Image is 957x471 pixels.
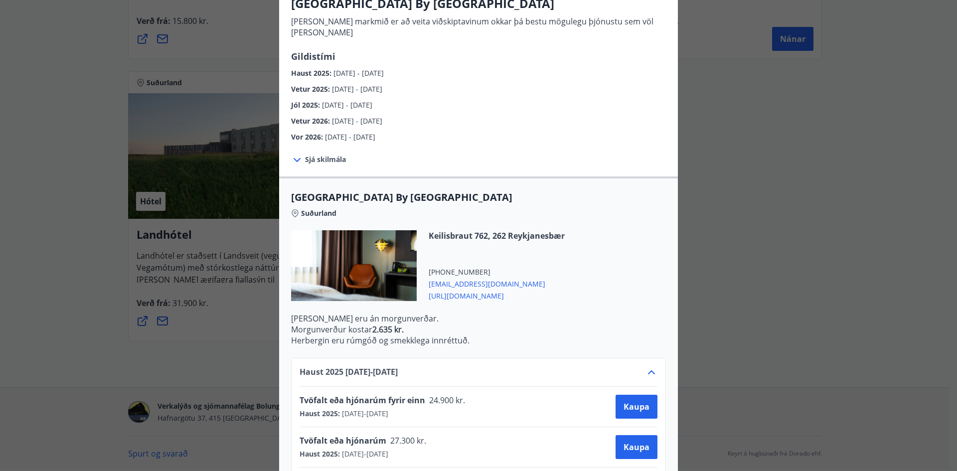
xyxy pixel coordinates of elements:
[325,132,375,142] span: [DATE] - [DATE]
[333,68,384,78] span: [DATE] - [DATE]
[322,100,372,110] span: [DATE] - [DATE]
[291,190,666,204] span: [GEOGRAPHIC_DATA] By [GEOGRAPHIC_DATA]
[291,335,666,346] p: Herbergin eru rúmgóð og smekklega innréttuð.
[291,324,666,335] p: Morgunverður kostar
[305,155,346,164] span: Sjá skilmála
[291,116,332,126] span: Vetur 2026 :
[291,84,332,94] span: Vetur 2025 :
[372,324,404,335] strong: 2.635 kr.
[332,84,382,94] span: [DATE] - [DATE]
[300,366,398,378] span: Haust 2025 [DATE] - [DATE]
[429,230,565,241] span: Keilisbraut 762, 262 Reykjanesbær
[291,132,325,142] span: Vor 2026 :
[291,68,333,78] span: Haust 2025 :
[291,313,666,324] p: [PERSON_NAME] eru án morgunverðar.
[429,267,565,277] span: [PHONE_NUMBER]
[291,50,335,62] span: Gildistími
[301,208,336,218] span: Suðurland
[291,100,322,110] span: Jól 2025 :
[332,116,382,126] span: [DATE] - [DATE]
[291,16,666,38] p: [PERSON_NAME] markmið er að veita viðskiptavinum okkar þá bestu mögulegu þjónustu sem völ [PERSON...
[429,289,565,301] span: [URL][DOMAIN_NAME]
[429,277,565,289] span: [EMAIL_ADDRESS][DOMAIN_NAME]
